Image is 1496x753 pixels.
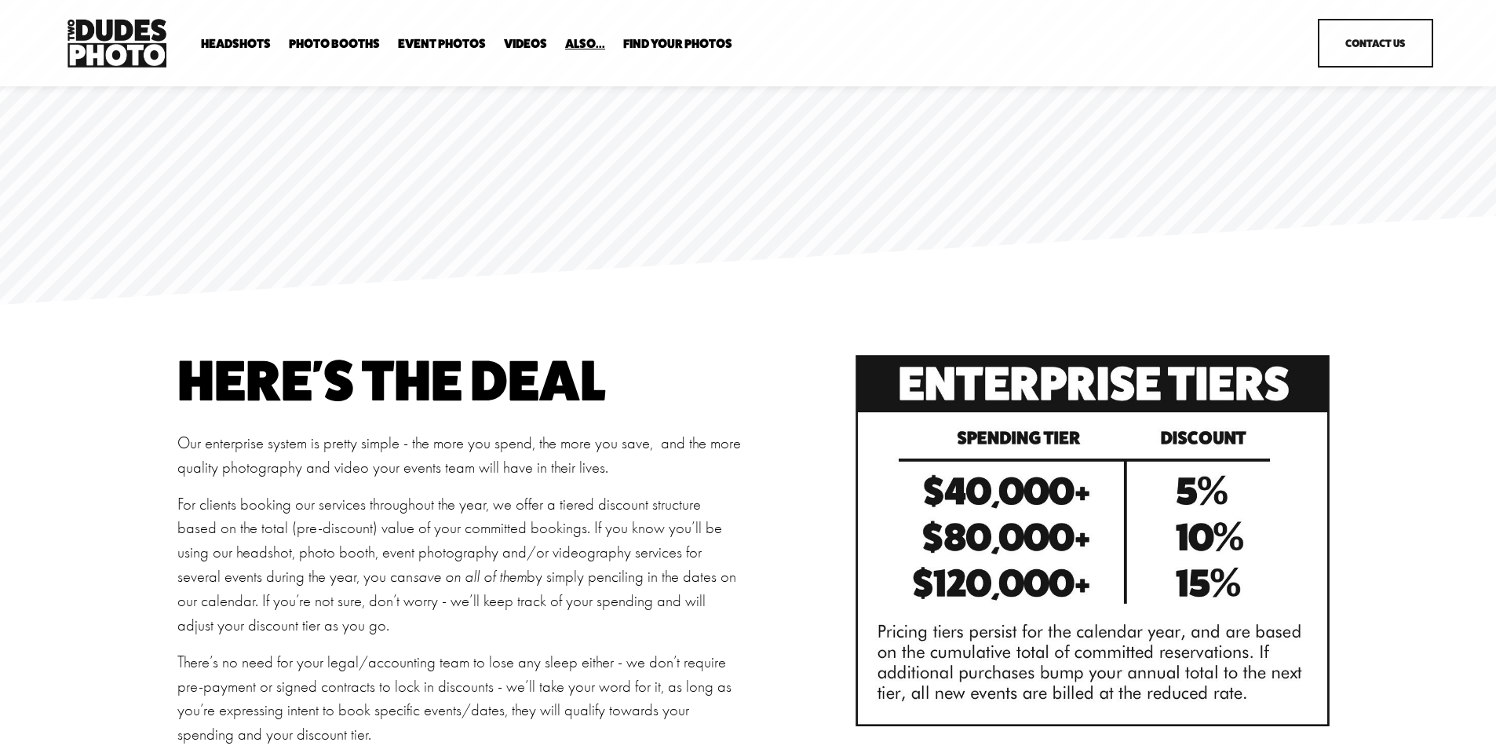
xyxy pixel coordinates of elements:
[413,567,527,586] em: save on all of them
[177,492,743,638] p: For clients booking our services throughout the year, we offer a tiered discount structure based ...
[177,431,743,480] p: Our enterprise system is pretty simple - the more you spend, the more you save, and the more qual...
[565,37,605,52] a: folder dropdown
[201,38,271,50] span: Headshots
[1318,19,1433,68] a: Contact Us
[201,37,271,52] a: folder dropdown
[565,38,605,50] span: Also...
[289,38,380,50] span: Photo Booths
[623,37,732,52] a: folder dropdown
[289,37,380,52] a: folder dropdown
[177,650,743,747] p: There’s no need for your legal/accounting team to lose any sleep either - we don’t require pre-pa...
[623,38,732,50] span: Find Your Photos
[63,15,171,71] img: Two Dudes Photo | Headshots, Portraits &amp; Photo Booths
[504,37,547,52] a: Videos
[177,354,743,406] h1: Here's the Deal
[398,37,486,52] a: Event Photos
